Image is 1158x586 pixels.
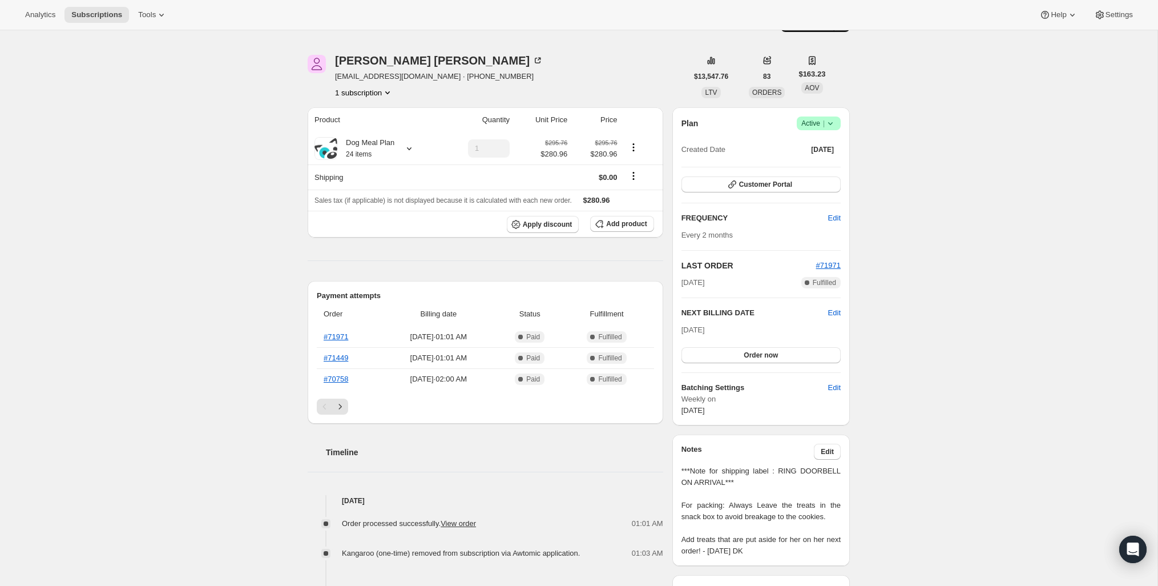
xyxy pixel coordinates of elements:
[681,118,699,129] h2: Plan
[308,164,441,190] th: Shipping
[571,107,620,133] th: Price
[317,290,654,302] h2: Payment attempts
[681,277,705,288] span: [DATE]
[705,89,717,97] span: LTV
[308,107,441,133] th: Product
[507,216,579,233] button: Apply discount
[763,72,770,81] span: 83
[590,216,653,232] button: Add product
[681,406,705,415] span: [DATE]
[1119,536,1147,563] div: Open Intercom Messenger
[632,548,663,559] span: 01:03 AM
[314,196,572,204] span: Sales tax (if applicable) is not displayed because it is calculated with each new order.
[681,176,841,192] button: Customer Portal
[324,332,348,341] a: #71971
[25,10,55,19] span: Analytics
[441,519,476,528] a: View order
[814,444,841,460] button: Edit
[526,375,540,384] span: Paid
[624,170,643,182] button: Shipping actions
[681,260,816,271] h2: LAST ORDER
[574,148,617,160] span: $280.96
[71,10,122,19] span: Subscriptions
[632,518,663,529] span: 01:01 AM
[526,332,540,342] span: Paid
[598,332,622,342] span: Fulfilled
[317,302,381,327] th: Order
[739,180,792,189] span: Customer Portal
[828,212,841,224] span: Edit
[681,307,828,319] h2: NEXT BILLING DATE
[324,375,348,383] a: #70758
[332,399,348,415] button: Next
[335,71,543,82] span: [EMAIL_ADDRESS][DOMAIN_NAME] · [PHONE_NUMBER]
[681,144,725,155] span: Created Date
[545,139,567,146] small: $295.76
[828,382,841,394] span: Edit
[324,354,348,362] a: #71449
[681,382,828,394] h6: Batching Settings
[314,138,337,159] img: product img
[816,261,841,270] a: #71971
[18,7,62,23] button: Analytics
[1032,7,1084,23] button: Help
[138,10,156,19] span: Tools
[342,549,580,557] span: Kangaroo (one-time) removed from subscription via Awtomic application.
[567,308,647,320] span: Fulfillment
[1051,10,1066,19] span: Help
[798,69,825,80] span: $163.23
[346,150,372,158] small: 24 items
[131,7,174,23] button: Tools
[813,278,836,287] span: Fulfilled
[681,347,841,363] button: Order now
[687,69,735,85] button: $13,547.76
[821,379,848,397] button: Edit
[384,331,493,343] span: [DATE] · 01:01 AM
[342,519,476,528] span: Order processed successfully.
[335,87,393,98] button: Product actions
[384,374,493,385] span: [DATE] · 02:00 AM
[526,354,540,363] span: Paid
[308,495,663,507] h4: [DATE]
[317,399,654,415] nav: Pagination
[828,307,841,319] button: Edit
[64,7,129,23] button: Subscriptions
[681,394,841,405] span: Weekly on
[335,55,543,66] div: [PERSON_NAME] [PERSON_NAME]
[681,444,814,460] h3: Notes
[1105,10,1133,19] span: Settings
[681,326,705,334] span: [DATE]
[821,447,834,456] span: Edit
[384,352,493,364] span: [DATE] · 01:01 AM
[598,354,622,363] span: Fulfilled
[624,141,643,154] button: Product actions
[540,148,567,160] span: $280.96
[384,308,493,320] span: Billing date
[595,139,617,146] small: $295.76
[583,196,610,204] span: $280.96
[756,69,777,85] button: 83
[823,119,825,128] span: |
[744,351,778,360] span: Order now
[308,55,326,73] span: Kim Josephs
[337,137,394,160] div: Dog Meal Plan
[598,375,622,384] span: Fulfilled
[681,465,841,557] span: ***Note for shipping label : RING DOORBELL ON ARRIVAL*** For packing: Always Leave the treats in ...
[801,118,836,129] span: Active
[441,107,513,133] th: Quantity
[1087,7,1140,23] button: Settings
[606,219,647,228] span: Add product
[513,107,571,133] th: Unit Price
[811,145,834,154] span: [DATE]
[752,89,781,97] span: ORDERS
[500,308,560,320] span: Status
[816,260,841,271] button: #71971
[805,84,819,92] span: AOV
[804,142,841,158] button: [DATE]
[523,220,572,229] span: Apply discount
[821,209,848,227] button: Edit
[681,212,828,224] h2: FREQUENCY
[326,447,663,458] h2: Timeline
